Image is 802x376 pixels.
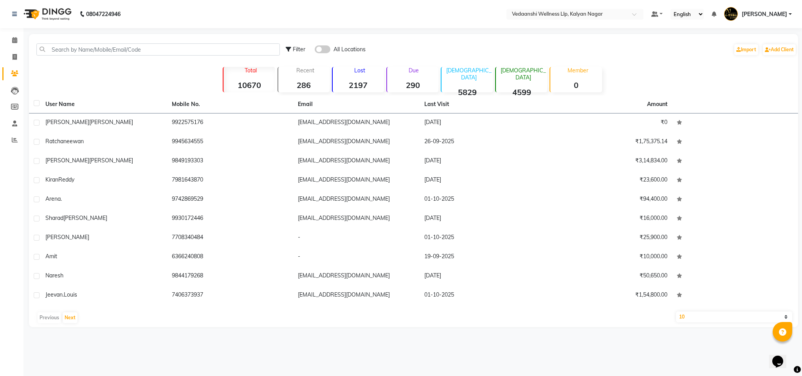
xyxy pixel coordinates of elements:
span: Naresh [45,272,63,279]
span: Jeevan [45,291,63,298]
td: [EMAIL_ADDRESS][DOMAIN_NAME] [293,190,420,209]
span: Arena [45,195,61,202]
td: [EMAIL_ADDRESS][DOMAIN_NAME] [293,133,420,152]
td: [DATE] [420,152,546,171]
td: ₹23,600.00 [546,171,672,190]
th: User Name [41,95,167,113]
td: 9945634555 [167,133,294,152]
td: ₹25,900.00 [546,228,672,248]
span: [PERSON_NAME] [742,10,787,18]
span: [PERSON_NAME] [45,234,89,241]
span: Filter [293,46,305,53]
img: Ashik [724,7,738,21]
iframe: chat widget [769,345,794,368]
td: 01-10-2025 [420,286,546,305]
span: [PERSON_NAME] [63,214,107,221]
p: Total [227,67,275,74]
strong: 4599 [496,87,547,97]
td: 7708340484 [167,228,294,248]
img: logo [20,3,74,25]
button: Next [63,312,77,323]
th: Amount [642,95,672,113]
p: [DEMOGRAPHIC_DATA] [499,67,547,81]
span: Amit [45,253,57,260]
td: [EMAIL_ADDRESS][DOMAIN_NAME] [293,267,420,286]
td: ₹16,000.00 [546,209,672,228]
td: [EMAIL_ADDRESS][DOMAIN_NAME] [293,286,420,305]
span: All Locations [333,45,366,54]
p: Recent [281,67,330,74]
td: - [293,248,420,267]
th: Email [293,95,420,113]
td: - [293,228,420,248]
span: . [61,195,62,202]
td: ₹3,14,834.00 [546,152,672,171]
p: Member [553,67,602,74]
span: Reddy [58,176,74,183]
td: 6366240808 [167,248,294,267]
td: [DATE] [420,171,546,190]
p: [DEMOGRAPHIC_DATA] [445,67,493,81]
span: Ratchaneewan [45,138,84,145]
td: 7406373937 [167,286,294,305]
td: ₹50,650.00 [546,267,672,286]
span: Kiran [45,176,58,183]
td: ₹94,400.00 [546,190,672,209]
span: [PERSON_NAME] [45,157,89,164]
span: [PERSON_NAME] [89,119,133,126]
td: 9742869529 [167,190,294,209]
td: ₹0 [546,113,672,133]
td: 7981643870 [167,171,294,190]
strong: 5829 [442,87,493,97]
p: Lost [336,67,384,74]
td: ₹1,54,800.00 [546,286,672,305]
strong: 10670 [223,80,275,90]
a: Import [734,44,758,55]
td: 9844179268 [167,267,294,286]
span: .louis [63,291,77,298]
td: [DATE] [420,209,546,228]
td: 26-09-2025 [420,133,546,152]
span: [PERSON_NAME] [45,119,89,126]
td: [DATE] [420,113,546,133]
a: Add Client [763,44,796,55]
td: 01-10-2025 [420,228,546,248]
td: ₹10,000.00 [546,248,672,267]
input: Search by Name/Mobile/Email/Code [36,43,280,56]
p: Due [389,67,438,74]
td: 01-10-2025 [420,190,546,209]
span: Sharad [45,214,63,221]
td: [EMAIL_ADDRESS][DOMAIN_NAME] [293,171,420,190]
strong: 2197 [333,80,384,90]
td: 9930172446 [167,209,294,228]
strong: 0 [550,80,602,90]
td: [EMAIL_ADDRESS][DOMAIN_NAME] [293,152,420,171]
td: [DATE] [420,267,546,286]
th: Last Visit [420,95,546,113]
strong: 286 [278,80,330,90]
strong: 290 [387,80,438,90]
td: 9849193303 [167,152,294,171]
th: Mobile No. [167,95,294,113]
b: 08047224946 [86,3,121,25]
td: 9922575176 [167,113,294,133]
span: [PERSON_NAME] [89,157,133,164]
td: [EMAIL_ADDRESS][DOMAIN_NAME] [293,113,420,133]
td: [EMAIL_ADDRESS][DOMAIN_NAME] [293,209,420,228]
td: ₹1,75,375.14 [546,133,672,152]
td: 19-09-2025 [420,248,546,267]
